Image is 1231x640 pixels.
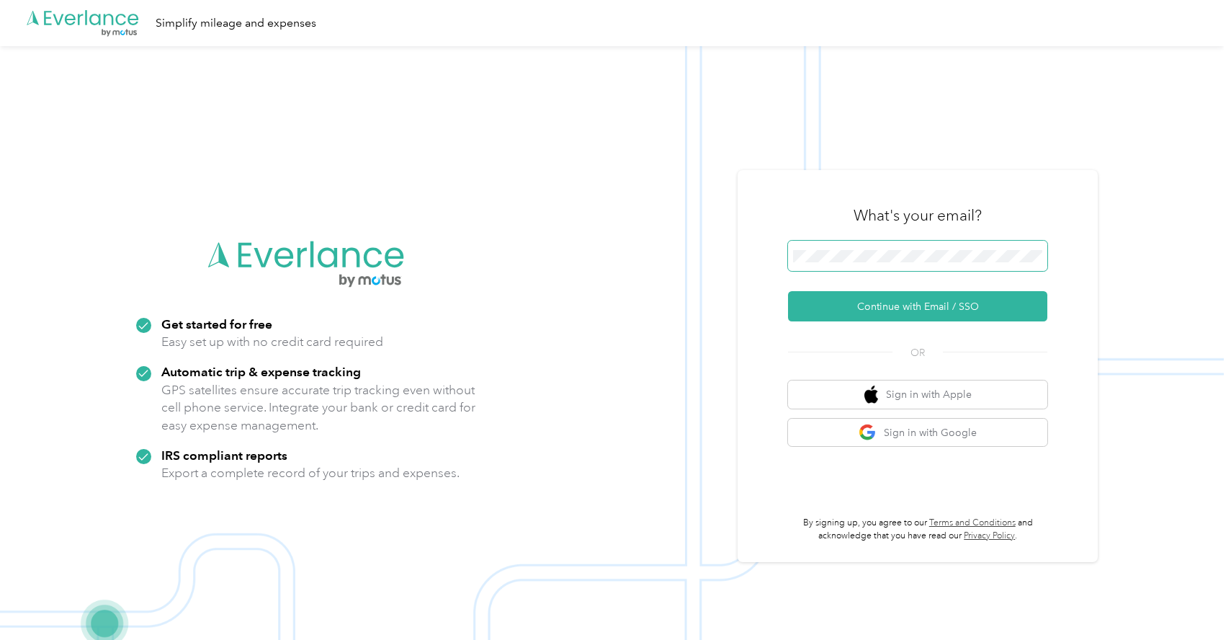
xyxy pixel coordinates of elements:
[859,424,877,442] img: google logo
[788,419,1047,447] button: google logoSign in with Google
[788,517,1047,542] p: By signing up, you agree to our and acknowledge that you have read our .
[161,364,361,379] strong: Automatic trip & expense tracking
[854,205,982,226] h3: What's your email?
[964,530,1015,541] a: Privacy Policy
[161,381,476,435] p: GPS satellites ensure accurate trip tracking even without cell phone service. Integrate your bank...
[161,333,383,351] p: Easy set up with no credit card required
[892,345,943,360] span: OR
[864,386,879,404] img: apple logo
[929,517,1016,528] a: Terms and Conditions
[161,448,287,463] strong: IRS compliant reports
[156,14,316,32] div: Simplify mileage and expenses
[788,291,1047,321] button: Continue with Email / SSO
[788,381,1047,409] button: apple logoSign in with Apple
[161,316,272,332] strong: Get started for free
[161,464,460,482] p: Export a complete record of your trips and expenses.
